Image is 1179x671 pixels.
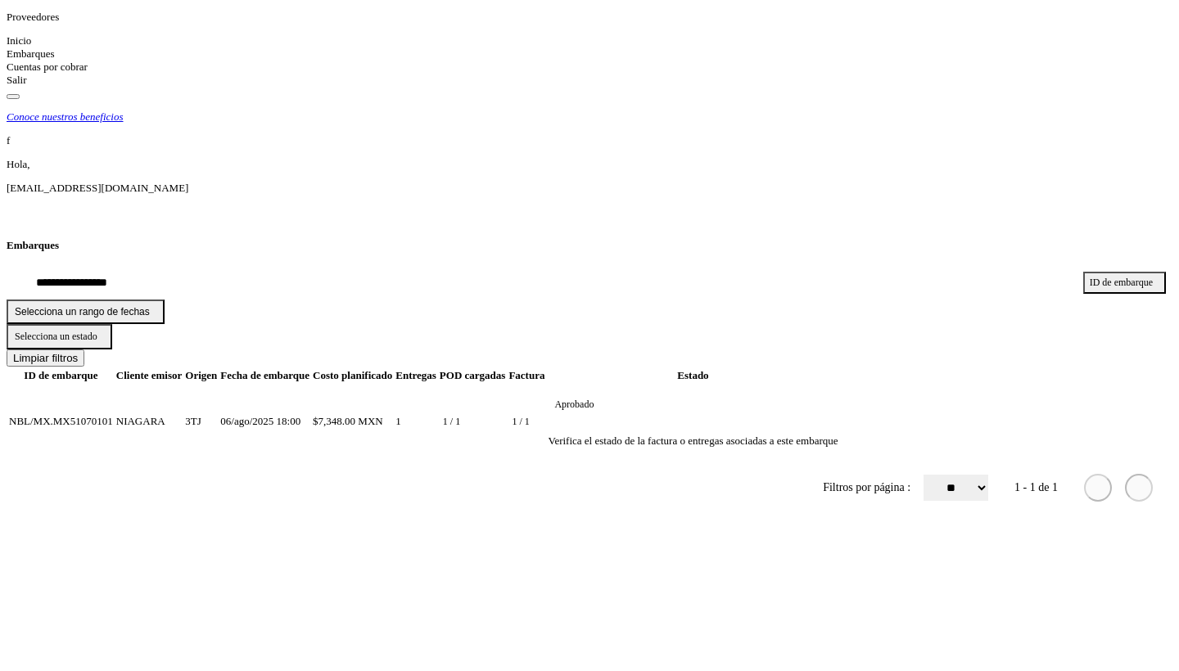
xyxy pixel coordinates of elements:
span: Estado [677,369,708,381]
p: Aprobado [554,399,594,411]
span: 1 / 1 [443,417,460,426]
span: Limpiar filtros [13,352,78,364]
p: factura@grupotevian.com [7,182,1172,195]
p: Hola, [7,158,1172,171]
p: Proveedores [7,11,1172,24]
span: Entregas [395,369,436,381]
span: ID de embarque [1090,277,1153,289]
button: Selecciona un estado [7,324,112,349]
span: 1 / 1 [512,417,529,426]
span: ID de embarque [24,369,97,381]
p: Verifica el estado de la factura o entregas asociadas a este embarque [548,435,838,448]
a: Conoce nuestros beneficios [7,110,1172,124]
a: Salir [7,74,27,86]
span: NBL/MX.MX51070101 [9,415,113,427]
span: 1 - 1 de 1 [1014,481,1058,494]
button: Selecciona un rango de fechas [7,299,165,324]
a: Inicio [7,34,31,47]
td: 1 [395,385,437,459]
a: Cuentas por cobrar [7,61,88,73]
button: Limpiar filtros [7,349,84,367]
h4: Embarques [7,239,1172,252]
div: Cuentas por cobrar [7,61,1172,74]
span: f [7,134,10,146]
p: Conoce nuestros beneficios [7,110,124,124]
td: 3TJ [184,385,218,459]
div: Inicio [7,34,1172,47]
button: ID de embarque [1083,272,1166,294]
span: Costo planificado [313,369,392,381]
span: 06/ago/2025 18:00 [220,415,300,427]
span: Factura [508,369,544,381]
td: $7,348.00 MXN [312,385,393,459]
span: Cliente emisor [116,369,183,381]
span: POD cargadas [440,369,506,381]
span: Fecha de embarque [220,369,309,381]
span: Origen [185,369,217,381]
div: Embarques [7,47,1172,61]
a: Embarques [7,47,54,60]
div: Salir [7,74,1172,87]
td: NIAGARA [115,385,183,459]
span: Filtros por página : [823,481,910,494]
